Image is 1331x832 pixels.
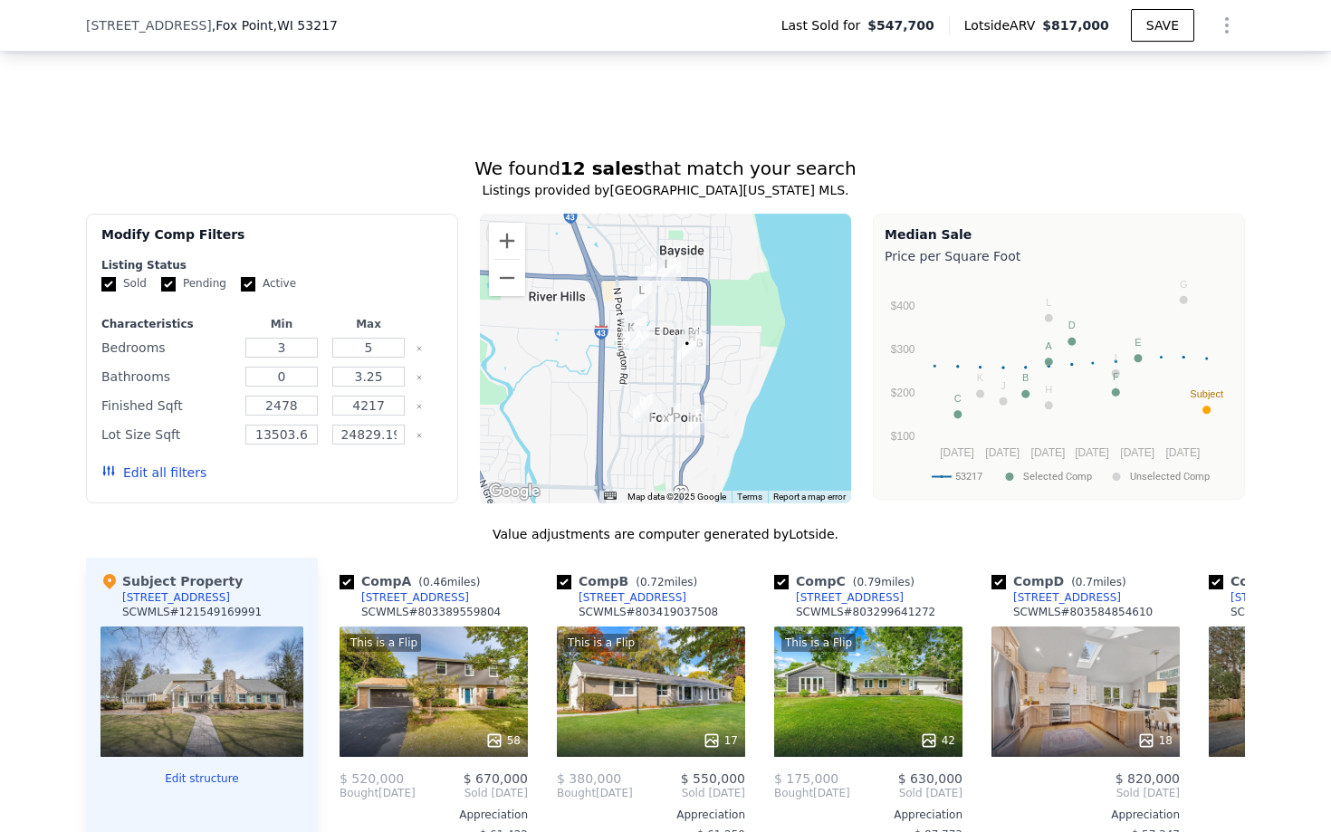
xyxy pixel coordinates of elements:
div: 808 E Fox Ln [677,334,697,365]
text: [DATE] [985,446,1020,459]
div: 8355 N Indian Creek Pkwy [627,316,646,347]
text: 53217 [955,471,982,483]
span: , WI 53217 [273,18,337,33]
text: $100 [891,430,915,443]
div: 8665 N Manor Ct [656,255,676,286]
a: [STREET_ADDRESS] [557,590,686,605]
div: Comp C [774,572,922,590]
span: $547,700 [867,16,934,34]
div: [STREET_ADDRESS] [361,590,469,605]
div: This is a Flip [564,634,638,652]
input: Sold [101,277,116,292]
div: 7617 N Santa Monica Blvd [661,403,681,434]
div: 120 W Cherokee Cir [629,326,649,357]
div: SCWMLS # 121549169991 [122,605,262,619]
div: Min [242,317,321,331]
text: F [1113,371,1119,382]
text: I [1115,352,1117,363]
text: K [977,372,984,383]
text: [DATE] [940,446,974,459]
span: Sold [DATE] [991,786,1180,800]
div: Comp B [557,572,704,590]
button: Edit all filters [101,464,206,482]
span: [STREET_ADDRESS] [86,16,212,34]
div: This is a Flip [347,634,421,652]
div: 972 E Fox Ln [689,334,709,365]
div: This is a Flip [781,634,856,652]
div: SCWMLS # 803419037508 [579,605,718,619]
div: 42 [920,732,955,750]
label: Active [241,276,296,292]
div: Comp D [991,572,1134,590]
span: ( miles) [1064,576,1133,588]
button: Zoom in [489,223,525,259]
span: Sold [DATE] [850,786,962,800]
div: 7607 N Lake Dr [688,405,708,435]
span: $ 670,000 [464,771,528,786]
div: 8684 N Seneca Rd [637,262,657,292]
span: Bought [774,786,813,800]
span: ( miles) [846,576,922,588]
text: $400 [891,300,915,312]
a: [STREET_ADDRESS] [991,590,1121,605]
button: Clear [416,345,423,352]
div: Subject Property [101,572,243,590]
div: 18 [1137,732,1173,750]
button: Keyboard shortcuts [604,492,617,500]
div: Appreciation [340,808,528,822]
span: Bought [340,786,378,800]
button: Edit structure [101,771,303,786]
div: 7700 N Seneca Rd [633,393,653,424]
span: 0.46 [423,576,447,588]
div: Lot Size Sqft [101,422,235,447]
div: [DATE] [774,786,850,800]
text: B [1022,372,1029,383]
div: SCWMLS # 803584854610 [1013,605,1153,619]
text: [DATE] [1031,446,1066,459]
button: Zoom out [489,260,525,296]
div: Characteristics [101,317,235,331]
text: G [1180,279,1188,290]
button: SAVE [1131,9,1194,42]
div: [STREET_ADDRESS] [796,590,904,605]
span: $ 630,000 [898,771,962,786]
div: Max [329,317,408,331]
text: A [1046,340,1053,351]
text: H [1045,384,1052,395]
span: Map data ©2025 Google [627,492,726,502]
span: Bought [557,786,596,800]
button: Clear [416,432,423,439]
div: Appreciation [991,808,1180,822]
text: $200 [891,387,915,399]
span: $ 820,000 [1116,771,1180,786]
div: Finished Sqft [101,393,235,418]
div: Comp A [340,572,487,590]
div: [STREET_ADDRESS] [122,590,230,605]
a: [STREET_ADDRESS] [774,590,904,605]
button: Clear [416,403,423,410]
text: C [954,393,962,404]
div: Median Sale [885,225,1233,244]
div: Bedrooms [101,335,235,360]
div: 17 [703,732,738,750]
span: 0.72 [640,576,665,588]
text: [DATE] [1165,446,1200,459]
div: A chart. [885,269,1233,495]
div: Appreciation [557,808,745,822]
span: , Fox Point [212,16,338,34]
button: Clear [416,374,423,381]
div: Listings provided by [GEOGRAPHIC_DATA][US_STATE] MLS . [86,181,1245,199]
label: Pending [161,276,226,292]
text: E [1135,337,1141,348]
div: SCWMLS # 803389559804 [361,605,501,619]
text: Unselected Comp [1130,471,1210,483]
text: J [1001,380,1006,391]
div: 58 [485,732,521,750]
input: Active [241,277,255,292]
div: Price per Square Foot [885,244,1233,269]
a: Open this area in Google Maps (opens a new window) [484,480,544,503]
div: We found that match your search [86,156,1245,181]
button: Show Options [1209,7,1245,43]
div: 118 W Bergen Dr [632,282,652,312]
span: 0.7 [1076,576,1093,588]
